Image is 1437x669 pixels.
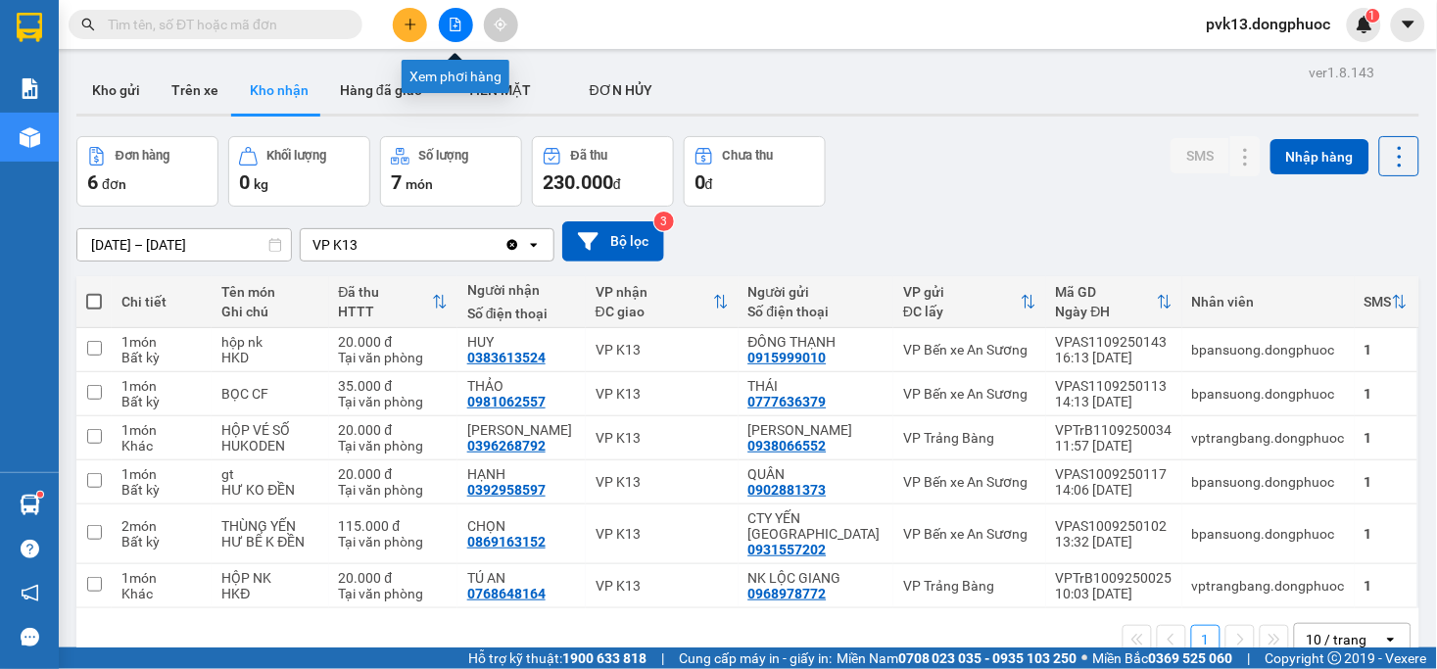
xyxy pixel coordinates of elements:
div: 0938066552 [748,438,827,454]
div: VPAS1109250143 [1056,334,1173,350]
svg: open [1383,632,1399,647]
span: 0 [695,170,705,194]
span: VPK131209250001 [98,124,212,139]
span: đơn [102,176,126,192]
div: VPAS1009250102 [1056,518,1173,534]
div: MINH TUYỀN [748,422,885,438]
div: HƯ KO ĐỀN [221,482,318,498]
img: solution-icon [20,78,40,99]
div: Đã thu [339,284,432,300]
button: file-add [439,8,473,42]
button: Chưa thu0đ [684,136,826,207]
strong: 0708 023 035 - 0935 103 250 [898,650,1078,666]
div: Số điện thoại [467,306,576,321]
div: Người nhận [467,282,576,298]
div: HKD [221,350,318,365]
div: Khác [121,586,202,601]
th: Toggle SortBy [586,276,739,328]
div: 11:57 [DATE] [1056,438,1173,454]
div: VP K13 [312,235,358,255]
div: 1 [1365,578,1408,594]
div: VPAS1109250113 [1056,378,1173,394]
div: HUKODEN [221,438,318,454]
span: Miền Nam [837,647,1078,669]
div: 20.000 đ [339,334,448,350]
div: VP nhận [596,284,713,300]
div: 0968978772 [748,586,827,601]
sup: 1 [1366,9,1380,23]
div: 0392958597 [467,482,546,498]
div: VP Trảng Bàng [903,578,1036,594]
div: ĐÔNG THẠNH [748,334,885,350]
div: 0777636379 [748,394,827,409]
div: bpansuong.dongphuoc [1192,386,1345,402]
span: In ngày: [6,142,120,154]
th: Toggle SortBy [893,276,1046,328]
strong: ĐỒNG PHƯỚC [155,11,268,27]
div: 14:13 [DATE] [1056,394,1173,409]
div: 1 [1365,386,1408,402]
input: Select a date range. [77,229,291,261]
sup: 1 [37,492,43,498]
div: KIM NGÂN [467,422,576,438]
div: HỘP VÉ SỐ [221,422,318,438]
div: Tại văn phòng [339,534,448,550]
div: VPTrB1109250034 [1056,422,1173,438]
div: 0902881373 [748,482,827,498]
strong: 1900 633 818 [562,650,647,666]
span: Hỗ trợ kỹ thuật: [468,647,647,669]
th: Toggle SortBy [329,276,457,328]
div: HUY [467,334,576,350]
div: 1 món [121,466,202,482]
button: Trên xe [156,67,234,114]
button: Nhập hàng [1270,139,1369,174]
svg: Clear value [504,237,520,253]
div: VP Bến xe An Sương [903,474,1036,490]
div: 20.000 đ [339,570,448,586]
div: bpansuong.dongphuoc [1192,474,1345,490]
span: plus [404,18,417,31]
div: Nhân viên [1192,294,1345,310]
span: aim [494,18,507,31]
div: Khác [121,438,202,454]
button: 1 [1191,625,1221,654]
div: CTY YẾN NT [748,510,885,542]
div: VPAS1009250117 [1056,466,1173,482]
div: Người gửi [748,284,885,300]
div: 1 món [121,334,202,350]
div: BỌC CF [221,386,318,402]
span: đ [613,176,621,192]
div: 0981062557 [467,394,546,409]
div: bpansuong.dongphuoc [1192,342,1345,358]
div: 35.000 đ [339,378,448,394]
div: VP K13 [596,578,729,594]
div: Chưa thu [723,149,774,163]
div: Đơn hàng [116,149,169,163]
span: 0 [239,170,250,194]
div: 20.000 đ [339,466,448,482]
img: warehouse-icon [20,495,40,515]
div: HTTT [339,304,432,319]
div: 16:13 [DATE] [1056,350,1173,365]
input: Selected VP K13. [359,235,361,255]
div: THẢO [467,378,576,394]
span: Cung cấp máy in - giấy in: [679,647,832,669]
div: VP Trảng Bàng [903,430,1036,446]
div: VP Bến xe An Sương [903,342,1036,358]
span: 230.000 [543,170,613,194]
div: Tại văn phòng [339,482,448,498]
span: Bến xe [GEOGRAPHIC_DATA] [155,31,263,56]
div: 1 [1365,342,1408,358]
span: caret-down [1400,16,1417,33]
button: Số lượng7món [380,136,522,207]
div: Số điện thoại [748,304,885,319]
div: ĐC lấy [903,304,1021,319]
div: 1 món [121,378,202,394]
div: 1 [1365,526,1408,542]
button: aim [484,8,518,42]
div: SMS [1365,294,1392,310]
span: ----------------------------------------- [53,106,240,121]
th: Toggle SortBy [1046,276,1182,328]
div: Tại văn phòng [339,350,448,365]
button: Kho nhận [234,67,324,114]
